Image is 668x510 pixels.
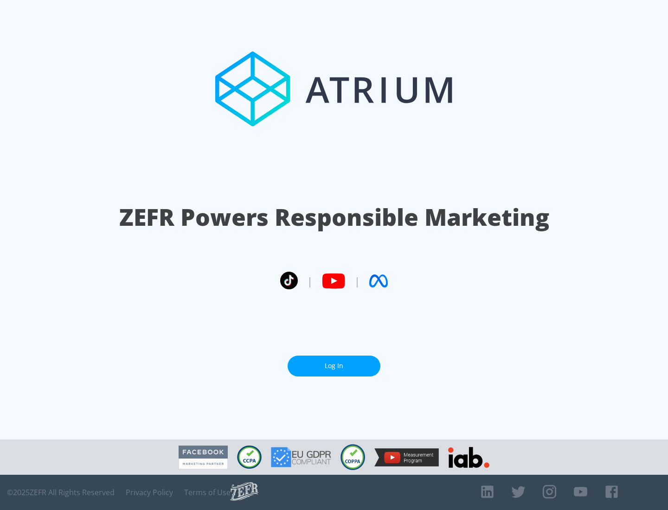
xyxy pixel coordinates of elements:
span: © 2025 ZEFR All Rights Reserved [7,488,115,497]
img: COPPA Compliant [340,444,365,470]
img: GDPR Compliant [271,447,331,467]
a: Log In [288,356,380,376]
img: IAB [448,447,489,468]
h1: ZEFR Powers Responsible Marketing [119,201,549,233]
img: Facebook Marketing Partner [179,446,228,469]
span: | [354,274,360,288]
span: | [307,274,313,288]
img: CCPA Compliant [237,446,262,469]
img: YouTube Measurement Program [374,448,439,466]
a: Terms of Use [184,488,231,497]
a: Privacy Policy [126,488,173,497]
